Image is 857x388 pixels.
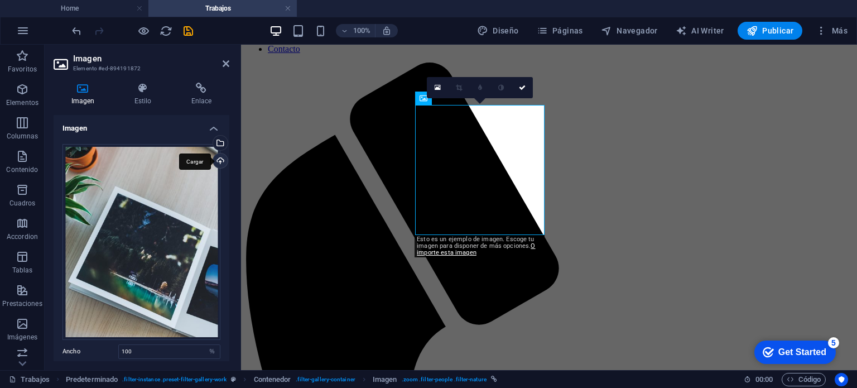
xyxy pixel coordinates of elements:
div: Get Started [33,12,81,22]
p: Elementos [6,98,38,107]
p: Contenido [6,165,38,174]
div: Get Started 5 items remaining, 0% complete [9,6,90,29]
button: Haz clic para salir del modo de previsualización y seguir editando [137,24,150,37]
p: Tablas [12,266,33,275]
h6: Tiempo de la sesión [744,373,773,386]
button: Usercentrics [835,373,848,386]
span: Páginas [537,25,583,36]
span: Código [787,373,821,386]
h4: Estilo [117,83,174,106]
a: Modo de recorte [448,77,469,98]
span: Navegador [601,25,658,36]
button: save [181,24,195,37]
i: Este elemento está vinculado [491,376,497,382]
span: . zoom .filter-people .filter-nature [402,373,487,386]
span: . filter-instance .preset-filter-gallery-work [122,373,227,386]
nav: breadcrumb [66,373,497,386]
button: Más [811,22,852,40]
h4: Imagen [54,83,117,106]
button: Navegador [596,22,662,40]
p: Columnas [7,132,38,141]
span: Haz clic para seleccionar y doble clic para editar [373,373,397,386]
button: Publicar [738,22,803,40]
i: Este elemento es un preajuste personalizable [231,376,236,382]
a: Desenfoque [469,77,490,98]
span: : [763,375,765,384]
div: Esto es un ejemplo de imagen. Escoge tu imagen para disponer de más opciones. [415,235,545,257]
p: Favoritos [8,65,37,74]
span: AI Writer [676,25,724,36]
span: Haz clic para seleccionar y doble clic para editar [254,373,291,386]
h3: Elemento #ed-894191872 [73,64,207,74]
div: 5 [83,2,94,13]
label: Ancho [62,348,118,355]
a: Haz clic para cancelar la selección y doble clic para abrir páginas [9,373,50,386]
p: Imágenes [7,333,37,342]
span: . filter-gallery-container [296,373,355,386]
button: reload [159,24,172,37]
i: Al redimensionar, ajustar el nivel de zoom automáticamente para ajustarse al dispositivo elegido. [382,26,392,36]
h4: Trabajos [148,2,297,15]
a: O importe esta imagen [417,242,535,256]
p: Cuadros [9,199,36,208]
h4: Enlace [174,83,229,106]
span: 00 00 [755,373,773,386]
button: Código [782,373,826,386]
a: Escala de grises [490,77,512,98]
h6: 100% [353,24,370,37]
i: Deshacer: Cambiar clases CSS (Ctrl+Z) [70,25,83,37]
button: AI Writer [671,22,729,40]
button: undo [70,24,83,37]
span: Diseño [477,25,519,36]
a: Selecciona archivos del administrador de archivos, de la galería de fotos o carga archivo(s) [427,77,448,98]
p: Accordion [7,232,38,241]
button: Diseño [473,22,523,40]
div: Diseño (Ctrl+Alt+Y) [473,22,523,40]
span: Haz clic para seleccionar y doble clic para editar [66,373,118,386]
h4: Imagen [54,115,229,135]
i: Volver a cargar página [160,25,172,37]
p: Prestaciones [2,299,42,308]
div: alessio-lin-472183-unsplash.jpg [62,144,220,340]
button: Páginas [532,22,588,40]
a: Cargar [213,153,228,169]
span: Publicar [747,25,794,36]
h2: Imagen [73,54,229,64]
a: Confirmar ( Ctrl ⏎ ) [512,77,533,98]
button: 100% [336,24,375,37]
i: Guardar (Ctrl+S) [182,25,195,37]
span: Más [816,25,848,36]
